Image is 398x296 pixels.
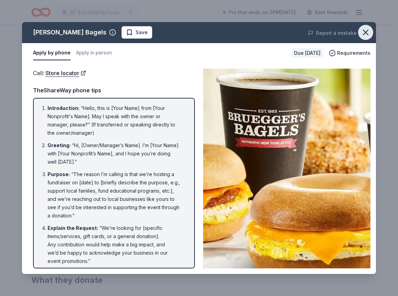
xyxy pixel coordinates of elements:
div: TheShareWay phone tips [33,86,195,95]
button: Report a mistake [308,29,357,37]
li: “The reason I’m calling is that we’re hosting a fundraiser on [date] to [briefly describe the pur... [48,170,185,220]
div: Due [DATE] [291,48,323,58]
button: Apply by phone [33,46,71,60]
span: Introduction : [48,105,80,111]
div: Call : [33,69,195,78]
span: Purpose : [48,171,70,177]
a: Store locator [45,69,86,78]
span: Explain the Request : [48,225,98,231]
li: “Hi, [Owner/Manager’s Name]. I’m [Your Name] with [Your Nonprofit’s Name], and I hope you’re doin... [48,141,185,166]
button: Apply in person [76,46,112,60]
button: Requirements [329,49,370,57]
li: “We’re looking for [specific items/services, gift cards, or a general donation]. Any contribution... [48,224,185,265]
span: Save [136,28,148,37]
button: Save [122,26,152,39]
div: [PERSON_NAME] Bagels [33,27,106,38]
img: Image for Bruegger's Bagels [203,69,370,268]
span: Greeting : [48,142,71,148]
span: Requirements [337,49,370,57]
li: “Hello, this is [Your Name] from [Your Nonprofit's Name]. May I speak with the owner or manager, ... [48,104,185,137]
